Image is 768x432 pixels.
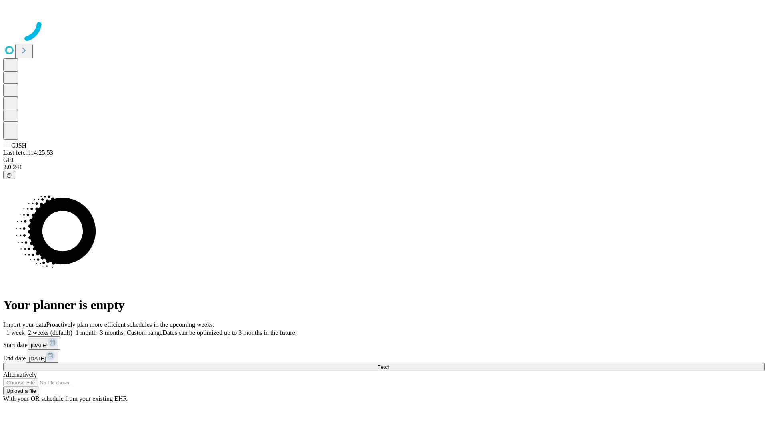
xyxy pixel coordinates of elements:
[29,356,46,362] span: [DATE]
[3,164,765,171] div: 2.0.241
[3,321,46,328] span: Import your data
[100,329,124,336] span: 3 months
[127,329,162,336] span: Custom range
[3,336,765,350] div: Start date
[6,329,25,336] span: 1 week
[31,342,48,348] span: [DATE]
[3,149,53,156] span: Last fetch: 14:25:53
[3,371,37,378] span: Alternatively
[3,387,39,395] button: Upload a file
[11,142,26,149] span: GJSH
[28,336,60,350] button: [DATE]
[46,321,214,328] span: Proactively plan more efficient schedules in the upcoming weeks.
[6,172,12,178] span: @
[3,363,765,371] button: Fetch
[76,329,97,336] span: 1 month
[28,329,72,336] span: 2 weeks (default)
[3,156,765,164] div: GEI
[377,364,390,370] span: Fetch
[3,395,127,402] span: With your OR schedule from your existing EHR
[162,329,296,336] span: Dates can be optimized up to 3 months in the future.
[3,171,15,179] button: @
[3,350,765,363] div: End date
[3,298,765,312] h1: Your planner is empty
[26,350,58,363] button: [DATE]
